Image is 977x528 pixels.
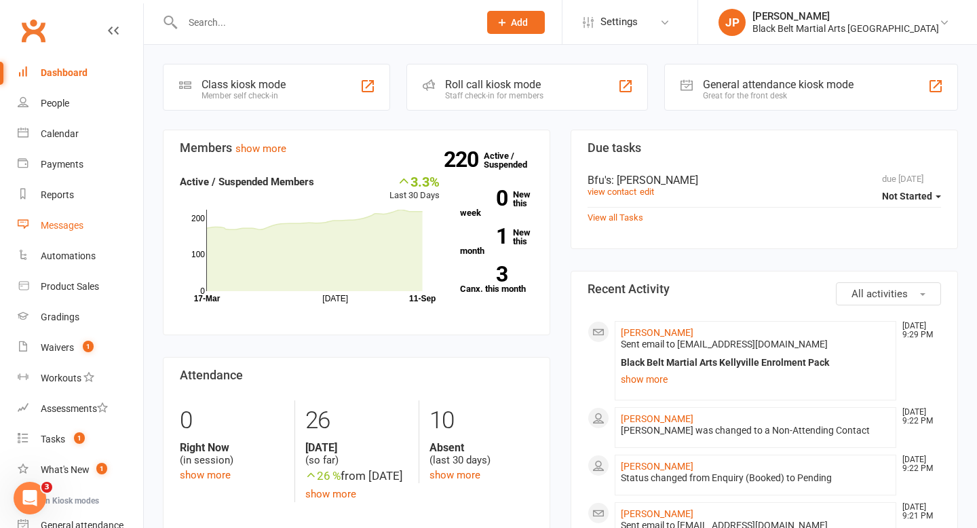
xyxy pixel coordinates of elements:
[429,469,480,481] a: show more
[444,149,484,170] strong: 220
[202,78,286,91] div: Class kiosk mode
[611,174,698,187] span: : [PERSON_NAME]
[882,191,932,202] span: Not Started
[41,250,96,261] div: Automations
[752,22,939,35] div: Black Belt Martial Arts [GEOGRAPHIC_DATA]
[14,482,46,514] iframe: Intercom live chat
[389,174,440,189] div: 3.3%
[460,264,507,284] strong: 3
[588,282,941,296] h3: Recent Activity
[41,67,88,78] div: Dashboard
[18,424,143,455] a: Tasks 1
[719,9,746,36] div: JP
[180,369,533,382] h3: Attendance
[178,13,470,32] input: Search...
[429,400,533,441] div: 10
[96,463,107,474] span: 1
[621,461,693,472] a: [PERSON_NAME]
[41,403,108,414] div: Assessments
[896,408,940,426] time: [DATE] 9:22 PM
[41,373,81,383] div: Workouts
[305,469,341,483] span: 26 %
[460,190,533,217] a: 0New this week
[180,441,284,454] strong: Right Now
[305,488,356,500] a: show more
[882,184,941,208] button: Not Started
[41,159,83,170] div: Payments
[18,119,143,149] a: Calendar
[896,455,940,473] time: [DATE] 9:22 PM
[836,282,941,305] button: All activities
[180,441,284,467] div: (in session)
[896,503,940,521] time: [DATE] 9:21 PM
[41,128,79,139] div: Calendar
[621,413,693,424] a: [PERSON_NAME]
[703,78,854,91] div: General attendance kiosk mode
[445,78,543,91] div: Roll call kiosk mode
[18,333,143,363] a: Waivers 1
[429,441,533,467] div: (last 30 days)
[460,228,533,255] a: 1New this month
[18,58,143,88] a: Dashboard
[621,370,890,389] a: show more
[16,14,50,48] a: Clubworx
[18,363,143,394] a: Workouts
[18,180,143,210] a: Reports
[305,467,409,485] div: from [DATE]
[621,327,693,338] a: [PERSON_NAME]
[305,400,409,441] div: 26
[621,425,890,436] div: [PERSON_NAME] was changed to a Non-Attending Contact
[460,266,533,293] a: 3Canx. this month
[180,141,533,155] h3: Members
[621,357,890,369] div: Black Belt Martial Arts Kellyville Enrolment Pack
[41,189,74,200] div: Reports
[588,174,941,187] div: Bfu's
[305,441,409,467] div: (so far)
[41,434,65,445] div: Tasks
[180,400,284,441] div: 0
[83,341,94,352] span: 1
[41,482,52,493] span: 3
[429,441,533,454] strong: Absent
[41,281,99,292] div: Product Sales
[621,472,890,484] div: Status changed from Enquiry (Booked) to Pending
[18,394,143,424] a: Assessments
[511,17,528,28] span: Add
[41,220,83,231] div: Messages
[235,143,286,155] a: show more
[18,455,143,485] a: What's New1
[851,288,908,300] span: All activities
[202,91,286,100] div: Member self check-in
[600,7,638,37] span: Settings
[588,212,643,223] a: View all Tasks
[703,91,854,100] div: Great for the front desk
[484,141,543,179] a: 220Active / Suspended
[18,241,143,271] a: Automations
[41,312,79,322] div: Gradings
[74,432,85,444] span: 1
[896,322,940,339] time: [DATE] 9:29 PM
[588,141,941,155] h3: Due tasks
[487,11,545,34] button: Add
[460,188,507,208] strong: 0
[460,226,507,246] strong: 1
[640,187,654,197] a: edit
[621,339,828,350] span: Sent email to [EMAIL_ADDRESS][DOMAIN_NAME]
[752,10,939,22] div: [PERSON_NAME]
[389,174,440,203] div: Last 30 Days
[18,88,143,119] a: People
[41,464,90,475] div: What's New
[18,210,143,241] a: Messages
[41,342,74,353] div: Waivers
[621,508,693,519] a: [PERSON_NAME]
[180,176,314,188] strong: Active / Suspended Members
[41,98,69,109] div: People
[18,302,143,333] a: Gradings
[305,441,409,454] strong: [DATE]
[180,469,231,481] a: show more
[445,91,543,100] div: Staff check-in for members
[588,187,636,197] a: view contact
[18,271,143,302] a: Product Sales
[18,149,143,180] a: Payments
